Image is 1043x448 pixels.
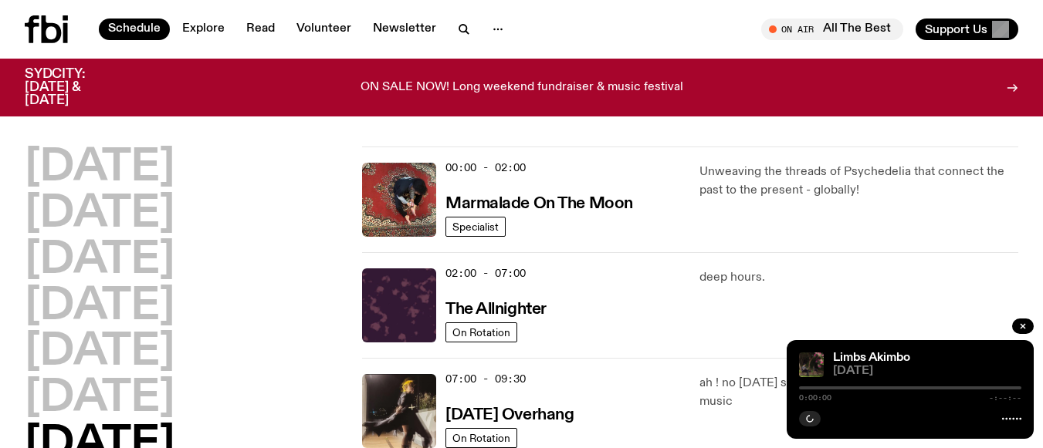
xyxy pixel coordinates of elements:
[364,19,445,40] a: Newsletter
[99,19,170,40] a: Schedule
[799,352,824,377] img: Jackson sits at an outdoor table, legs crossed and gazing at a black and brown dog also sitting a...
[916,19,1018,40] button: Support Us
[699,374,1018,411] p: ah ! no [DATE] scaries allowed here, only scarily good music
[833,365,1021,377] span: [DATE]
[361,81,683,95] p: ON SALE NOW! Long weekend fundraiser & music festival
[925,22,987,36] span: Support Us
[237,19,284,40] a: Read
[799,394,831,402] span: 0:00:00
[445,298,547,318] a: The Allnighter
[25,147,174,190] button: [DATE]
[989,394,1021,402] span: -:--:--
[833,352,910,364] a: Limbs Akimbo
[25,331,174,374] button: [DATE]
[452,432,510,443] span: On Rotation
[445,301,547,318] h3: The Allnighter
[25,193,174,236] button: [DATE]
[173,19,234,40] a: Explore
[445,322,517,342] a: On Rotation
[761,19,903,40] button: On AirAll The Best
[452,221,499,232] span: Specialist
[445,407,574,423] h3: [DATE] Overhang
[445,404,574,423] a: [DATE] Overhang
[445,217,506,237] a: Specialist
[445,196,633,212] h3: Marmalade On The Moon
[452,326,510,338] span: On Rotation
[445,160,526,175] span: 00:00 - 02:00
[445,193,633,212] a: Marmalade On The Moon
[25,68,124,107] h3: SYDCITY: [DATE] & [DATE]
[362,163,436,237] img: Tommy - Persian Rug
[699,163,1018,200] p: Unweaving the threads of Psychedelia that connect the past to the present - globally!
[25,239,174,282] button: [DATE]
[287,19,361,40] a: Volunteer
[699,268,1018,287] p: deep hours.
[445,372,526,386] span: 07:00 - 09:30
[25,377,174,420] button: [DATE]
[445,428,517,448] a: On Rotation
[25,285,174,328] button: [DATE]
[445,266,526,281] span: 02:00 - 07:00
